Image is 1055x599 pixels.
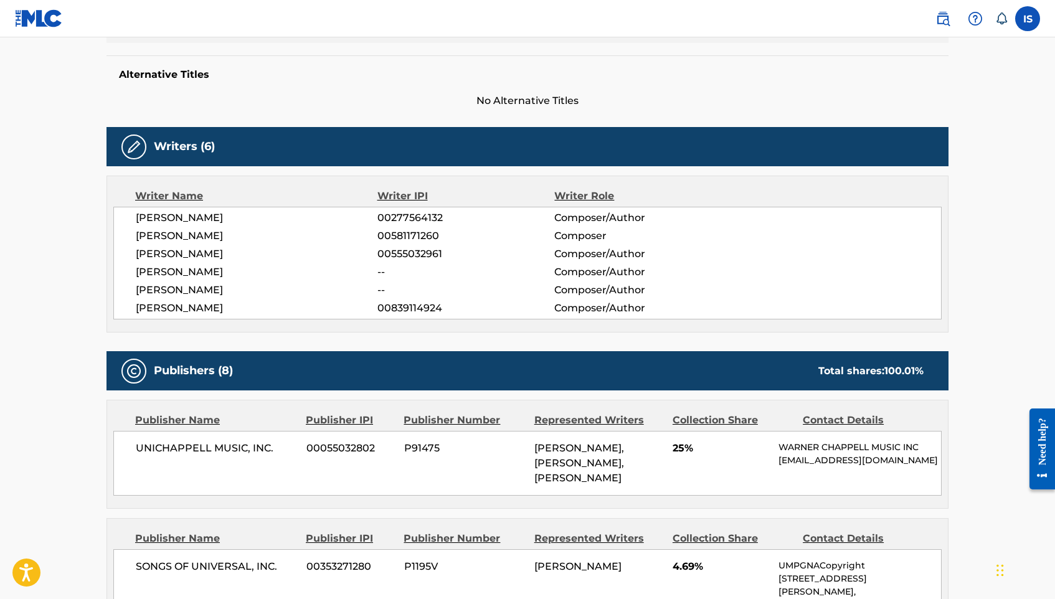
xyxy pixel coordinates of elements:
[377,210,554,225] span: 00277564132
[935,11,950,26] img: search
[993,539,1055,599] iframe: Chat Widget
[126,139,141,154] img: Writers
[778,441,941,454] p: WARNER CHAPPELL MUSIC INC
[136,441,297,456] span: UNICHAPPELL MUSIC, INC.
[778,559,941,572] p: UMPGNACopyright
[136,301,377,316] span: [PERSON_NAME]
[119,68,936,81] h5: Alternative Titles
[404,441,525,456] span: P91475
[404,559,525,574] span: P1195V
[778,572,941,598] p: [STREET_ADDRESS][PERSON_NAME],
[554,247,716,262] span: Composer/Author
[377,189,555,204] div: Writer IPI
[554,210,716,225] span: Composer/Author
[1015,6,1040,31] div: User Menu
[534,531,663,546] div: Represented Writers
[136,559,297,574] span: SONGS OF UNIVERSAL, INC.
[1020,399,1055,499] iframe: Resource Center
[554,283,716,298] span: Composer/Author
[136,229,377,243] span: [PERSON_NAME]
[778,454,941,467] p: [EMAIL_ADDRESS][DOMAIN_NAME]
[136,210,377,225] span: [PERSON_NAME]
[136,247,377,262] span: [PERSON_NAME]
[377,301,554,316] span: 00839114924
[404,531,524,546] div: Publisher Number
[106,93,949,108] span: No Alternative Titles
[154,139,215,154] h5: Writers (6)
[135,413,296,428] div: Publisher Name
[534,442,624,484] span: [PERSON_NAME], [PERSON_NAME], [PERSON_NAME]
[136,283,377,298] span: [PERSON_NAME]
[377,247,554,262] span: 00555032961
[534,560,622,572] span: [PERSON_NAME]
[963,6,988,31] div: Help
[673,531,793,546] div: Collection Share
[930,6,955,31] a: Public Search
[884,365,924,377] span: 100.01 %
[803,531,924,546] div: Contact Details
[377,265,554,280] span: --
[15,9,63,27] img: MLC Logo
[377,229,554,243] span: 00581171260
[673,559,769,574] span: 4.69%
[673,441,769,456] span: 25%
[377,283,554,298] span: --
[136,265,377,280] span: [PERSON_NAME]
[554,229,716,243] span: Composer
[818,364,924,379] div: Total shares:
[306,441,395,456] span: 00055032802
[135,531,296,546] div: Publisher Name
[554,189,716,204] div: Writer Role
[995,12,1008,25] div: Notifications
[306,559,395,574] span: 00353271280
[554,265,716,280] span: Composer/Author
[803,413,924,428] div: Contact Details
[968,11,983,26] img: help
[135,189,377,204] div: Writer Name
[126,364,141,379] img: Publishers
[534,413,663,428] div: Represented Writers
[154,364,233,378] h5: Publishers (8)
[306,531,394,546] div: Publisher IPI
[673,413,793,428] div: Collection Share
[306,413,394,428] div: Publisher IPI
[996,552,1004,589] div: Drag
[404,413,524,428] div: Publisher Number
[554,301,716,316] span: Composer/Author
